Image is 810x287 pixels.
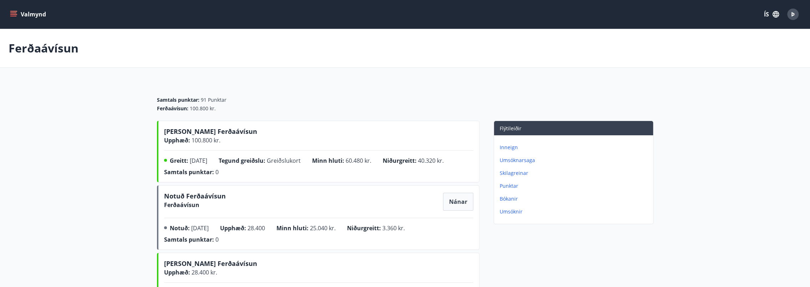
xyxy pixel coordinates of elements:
span: [DATE] [190,157,207,165]
span: Greiðslukort [267,157,301,165]
span: Upphæð : [164,268,190,276]
span: Upphæð : [164,136,190,144]
span: 0 [215,168,219,176]
span: Ferðaávísun [164,201,199,209]
span: Upphæð : [220,224,246,232]
span: [DATE] [191,224,209,232]
span: Minn hluti : [276,224,309,232]
p: Bókanir [500,195,650,202]
span: Minn hluti : [312,157,344,165]
span: Samtals punktar : [164,168,214,176]
span: Tegund greiðslu : [219,157,265,165]
span: Niðurgreitt : [383,157,417,165]
span: 60.480 kr. [346,157,371,165]
span: 91 Punktar [201,96,226,104]
span: Flýtileiðir [500,125,521,132]
p: Umsóknarsaga [500,157,650,164]
span: 3.360 kr. [382,224,405,232]
button: menu [9,8,49,21]
span: Ferðaávísun : [157,105,188,112]
button: ÍS [760,8,783,21]
span: Þ [791,10,795,18]
span: 28.400 kr. [190,268,217,276]
button: Nánar [443,193,473,210]
span: Nánar [449,198,467,206]
span: 25.040 kr. [310,224,336,232]
span: Greitt : [170,157,188,165]
p: Umsóknir [500,208,650,215]
span: 28.400 [248,224,265,232]
span: 40.320 kr. [418,157,444,165]
span: Niðurgreitt : [347,224,381,232]
p: Inneign [500,144,650,151]
p: Punktar [500,182,650,190]
p: Skilagreinar [500,170,650,177]
p: Ferðaávísun [9,40,78,56]
span: 100.800 kr. [190,105,216,112]
span: Samtals punktar : [164,236,214,243]
span: 0 [215,236,219,243]
span: [PERSON_NAME] Ferðaávísun [164,259,257,271]
span: Notuð Ferðaávísun [164,192,226,203]
button: Þ [784,6,801,23]
span: Notuð : [170,224,190,232]
span: Samtals punktar : [157,96,199,104]
span: 100.800 kr. [190,136,220,144]
span: [PERSON_NAME] Ferðaávísun [164,127,257,139]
